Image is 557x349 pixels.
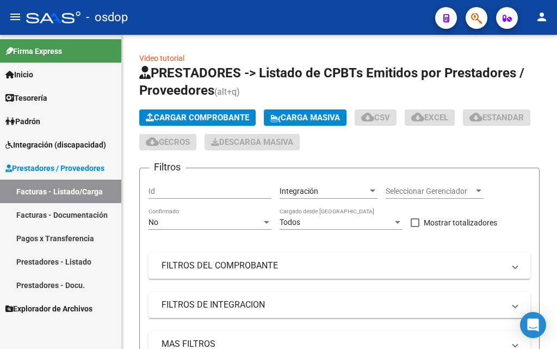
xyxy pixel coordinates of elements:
[146,113,249,123] span: Cargar Comprobante
[9,10,22,23] mat-icon: menu
[280,187,318,195] span: Integración
[139,134,196,150] button: Gecros
[355,109,397,126] button: CSV
[162,299,504,311] mat-panel-title: FILTROS DE INTEGRACION
[5,303,92,315] span: Explorador de Archivos
[214,87,240,97] span: (alt+q)
[270,113,340,123] span: Carga Masiva
[469,111,482,124] mat-icon: cloud_download
[148,292,530,318] mat-expansion-panel-header: FILTROS DE INTEGRACION
[148,160,186,175] h3: Filtros
[5,162,104,174] span: Prestadores / Proveedores
[463,109,530,126] button: Estandar
[146,137,190,147] span: Gecros
[520,312,546,338] div: Open Intercom Messenger
[361,111,374,124] mat-icon: cloud_download
[86,5,128,29] span: - osdop
[5,92,47,104] span: Tesorería
[5,69,33,81] span: Inicio
[386,187,474,196] span: Seleccionar Gerenciador
[146,135,159,148] mat-icon: cloud_download
[148,253,530,279] mat-expansion-panel-header: FILTROS DEL COMPROBANTE
[162,260,504,272] mat-panel-title: FILTROS DEL COMPROBANTE
[139,109,256,126] button: Cargar Comprobante
[5,139,106,151] span: Integración (discapacidad)
[205,134,300,150] app-download-masive: Descarga masiva de comprobantes (adjuntos)
[469,113,524,123] span: Estandar
[361,113,390,123] span: CSV
[139,54,184,63] a: Video tutorial
[5,45,62,57] span: Firma Express
[535,10,548,23] mat-icon: person
[411,111,424,124] mat-icon: cloud_download
[264,109,346,126] button: Carga Masiva
[205,134,300,150] button: Descarga Masiva
[148,218,158,226] span: No
[405,109,455,126] button: EXCEL
[280,218,300,226] span: Todos
[424,216,497,229] span: Mostrar totalizadores
[5,115,40,127] span: Padrón
[139,65,524,98] span: PRESTADORES -> Listado de CPBTs Emitidos por Prestadores / Proveedores
[411,113,448,123] span: EXCEL
[211,137,293,147] span: Descarga Masiva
